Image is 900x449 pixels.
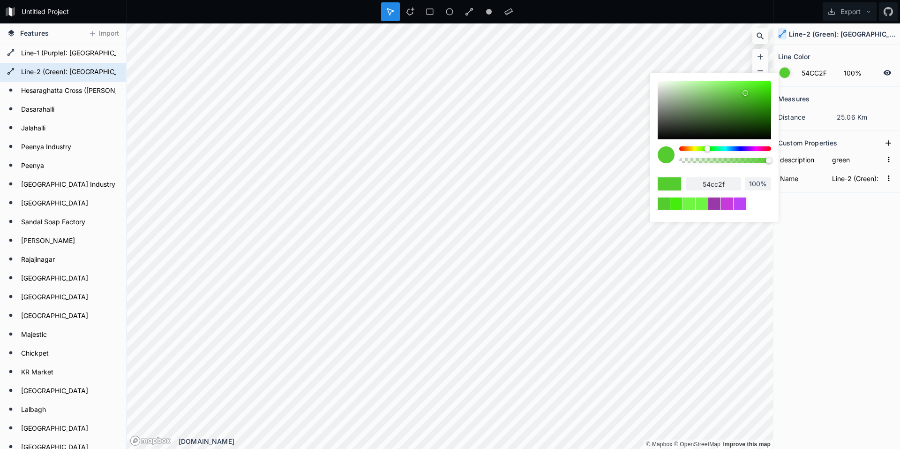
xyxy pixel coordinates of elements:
div: [DOMAIN_NAME] [179,436,773,446]
a: Mapbox logo [130,435,171,446]
h2: Line Color [778,49,810,64]
a: Mapbox [646,441,672,448]
input: Empty [830,171,882,185]
input: Name [778,171,825,185]
input: Empty [830,152,882,167]
input: Name [778,152,825,167]
dd: 25.06 Km [837,112,895,122]
h2: Custom Properties [778,136,837,150]
a: Map feedback [723,441,771,448]
a: OpenStreetMap [674,441,720,448]
button: Import [83,26,124,41]
button: Export [823,2,877,21]
dt: distance [778,112,837,122]
h4: Line-2 (Green): [GEOGRAPHIC_DATA] - [GEOGRAPHIC_DATA] - 24.20 km [789,29,895,39]
h2: Measures [778,91,810,106]
span: Features [20,28,49,38]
